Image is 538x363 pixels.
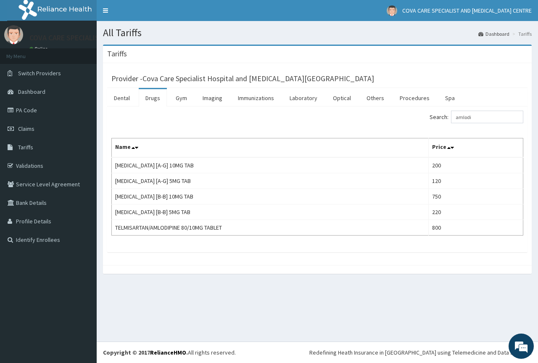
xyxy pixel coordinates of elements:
[18,143,33,151] span: Tariffs
[326,89,358,107] a: Optical
[103,27,532,38] h1: All Tariffs
[428,189,523,204] td: 750
[139,89,167,107] a: Drugs
[309,348,532,357] div: Redefining Heath Insurance in [GEOGRAPHIC_DATA] using Telemedicine and Data Science!
[112,220,429,236] td: TELMISARTAN/AMLODIPINE 80/10MG TABLET
[150,349,186,356] a: RelianceHMO
[107,89,137,107] a: Dental
[360,89,391,107] a: Others
[4,25,23,44] img: User Image
[112,204,429,220] td: [MEDICAL_DATA] [B-B] 5MG TAB
[138,4,158,24] div: Minimize live chat window
[428,173,523,189] td: 120
[29,46,50,52] a: Online
[430,111,523,123] label: Search:
[428,138,523,158] th: Price
[18,88,45,95] span: Dashboard
[393,89,436,107] a: Procedures
[169,89,194,107] a: Gym
[231,89,281,107] a: Immunizations
[428,204,523,220] td: 220
[44,47,141,58] div: Chat with us now
[283,89,324,107] a: Laboratory
[112,173,429,189] td: [MEDICAL_DATA] [A-G] 5MG TAB
[103,349,188,356] strong: Copyright © 2017 .
[49,106,116,191] span: We're online!
[4,230,160,259] textarea: Type your message and hit 'Enter'
[18,125,34,132] span: Claims
[112,189,429,204] td: [MEDICAL_DATA] [B-B] 10MG TAB
[16,42,34,63] img: d_794563401_company_1708531726252_794563401
[451,111,523,123] input: Search:
[107,50,127,58] h3: Tariffs
[112,138,429,158] th: Name
[387,5,397,16] img: User Image
[438,89,462,107] a: Spa
[97,342,538,363] footer: All rights reserved.
[402,7,532,14] span: COVA CARE SPECIALIST AND [MEDICAL_DATA] CENTRE
[428,157,523,173] td: 200
[478,30,509,37] a: Dashboard
[510,30,532,37] li: Tariffs
[112,157,429,173] td: [MEDICAL_DATA] [A-G] 10MG TAB
[428,220,523,236] td: 800
[111,75,374,82] h3: Provider - Cova Care Specialist Hospital and [MEDICAL_DATA][GEOGRAPHIC_DATA]
[196,89,229,107] a: Imaging
[18,69,61,77] span: Switch Providers
[29,34,203,42] p: COVA CARE SPECIALIST AND [MEDICAL_DATA] CENTRE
